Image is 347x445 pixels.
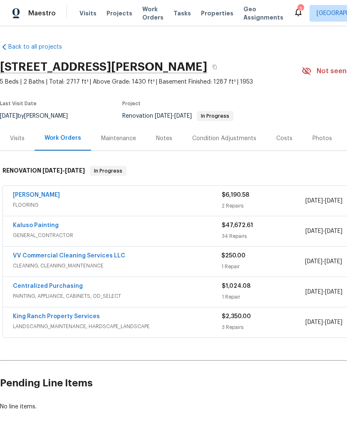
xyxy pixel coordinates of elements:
div: Visits [10,134,25,143]
a: [PERSON_NAME] [13,192,60,198]
span: Renovation [122,113,233,119]
span: Properties [201,9,233,17]
span: [DATE] [65,168,85,173]
span: [DATE] [325,259,342,265]
div: Notes [156,134,172,143]
span: $6,190.58 [222,192,249,198]
span: Work Orders [142,5,164,22]
span: [DATE] [305,228,323,234]
span: [DATE] [174,113,192,119]
div: Condition Adjustments [192,134,256,143]
span: - [305,197,342,205]
div: Maintenance [101,134,136,143]
span: [DATE] [325,198,342,204]
div: 1 Repair [222,293,305,301]
span: In Progress [198,114,233,119]
span: [DATE] [325,228,342,234]
span: Project [122,101,141,106]
h6: RENOVATION [2,166,85,176]
span: Geo Assignments [243,5,283,22]
span: [DATE] [305,198,323,204]
span: [DATE] [305,319,323,325]
span: $1,024.08 [222,283,250,289]
div: 3 Repairs [222,323,305,331]
div: 3 [297,5,303,13]
span: CLEANING, CLEANING_MAINTENANCE [13,262,221,270]
div: 2 Repairs [222,202,305,210]
span: [DATE] [305,289,323,295]
div: Costs [276,134,292,143]
span: - [42,168,85,173]
span: - [305,318,342,326]
span: Visits [79,9,97,17]
span: In Progress [91,167,126,175]
span: $2,350.00 [222,314,251,319]
div: 34 Repairs [222,232,305,240]
div: Work Orders [45,134,81,142]
span: [DATE] [325,319,342,325]
span: Projects [107,9,132,17]
span: $47,672.61 [222,222,253,228]
div: 1 Repair [221,262,305,271]
span: FLOORING [13,201,222,209]
span: [DATE] [325,289,342,295]
span: - [305,227,342,235]
span: - [305,257,342,266]
span: [DATE] [155,113,172,119]
div: Photos [312,134,332,143]
span: - [155,113,192,119]
span: - [305,288,342,296]
span: [DATE] [42,168,62,173]
span: [DATE] [305,259,322,265]
button: Copy Address [207,59,222,74]
span: $250.00 [221,253,245,259]
a: Kaluso Painting [13,222,59,228]
a: King Ranch Property Services [13,314,100,319]
a: Centralized Purchasing [13,283,83,289]
span: PAINTING, APPLIANCE, CABINETS, OD_SELECT [13,292,222,300]
span: GENERAL_CONTRACTOR [13,231,222,240]
a: VV Commercial Cleaning Services LLC [13,253,125,259]
span: LANDSCAPING_MAINTENANCE, HARDSCAPE_LANDSCAPE [13,322,222,331]
span: Tasks [173,10,191,16]
span: Maestro [28,9,56,17]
